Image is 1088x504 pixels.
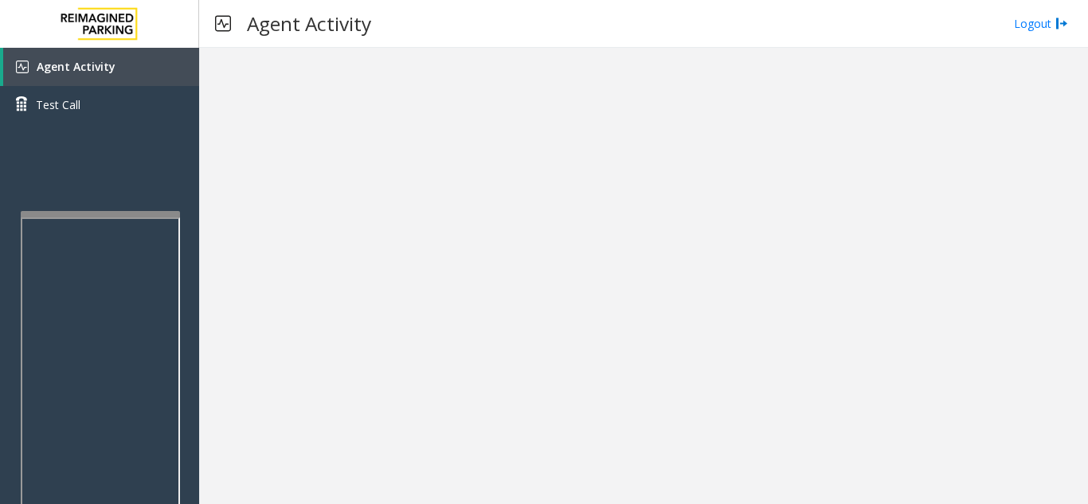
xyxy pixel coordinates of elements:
[1055,15,1068,32] img: logout
[16,61,29,73] img: 'icon'
[3,48,199,86] a: Agent Activity
[37,59,115,74] span: Agent Activity
[239,4,379,43] h3: Agent Activity
[1014,15,1068,32] a: Logout
[215,4,231,43] img: pageIcon
[36,96,80,113] span: Test Call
